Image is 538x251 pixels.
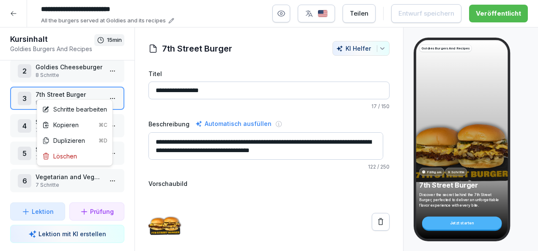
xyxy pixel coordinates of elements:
div: Veröffentlicht [476,9,521,18]
div: Kopieren [42,120,107,129]
div: Löschen [42,152,77,161]
div: Duplizieren [42,136,107,145]
div: ⌘D [99,136,107,144]
div: Teilen [350,9,368,18]
img: us.svg [318,10,328,18]
div: Entwurf speichern [398,9,454,18]
div: Schritte bearbeiten [42,105,107,114]
div: KI Helfer [336,45,386,52]
div: ⌘C [99,121,107,128]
